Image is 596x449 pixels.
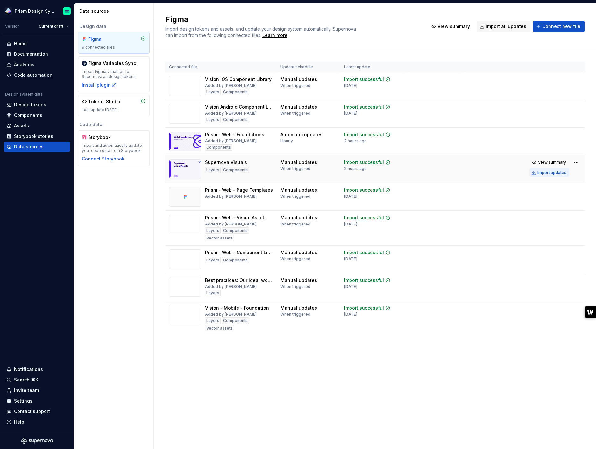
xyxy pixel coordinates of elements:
span: View summary [538,160,566,165]
div: Manual updates [300,242,336,249]
div: Storybook [88,134,119,140]
svg: Supernova Logo [21,438,53,444]
div: Analytics [14,61,34,68]
div: Figma Variables Sync [88,60,136,67]
img: f1a7b9bb-7f9f-4a1e-ac36-42496e476d4d.png [4,7,12,15]
div: Code automation [14,72,53,78]
div: Components [222,310,249,317]
div: Data sources [14,144,44,150]
div: Components [222,89,249,95]
div: Vector assets [250,310,279,317]
div: Components [222,167,249,173]
div: Import successful [363,242,403,249]
div: Vision iOS Component Library [205,76,272,82]
button: Import all updates [477,21,530,32]
button: View summary [529,130,569,139]
div: Import successful [363,104,403,110]
div: Import updates [537,309,566,314]
th: Latest update [359,62,426,72]
div: Last update [DATE] [82,107,146,112]
button: View summary [529,269,569,278]
span: View summary [538,132,566,137]
div: Added by [PERSON_NAME] [205,111,257,116]
div: Components [222,117,249,123]
div: Prism Design System [15,8,55,14]
div: Notifications [14,366,43,373]
div: Layers [205,89,221,95]
div: Added by [PERSON_NAME] [205,139,257,144]
button: Search ⌘K [4,375,70,385]
div: Added by [PERSON_NAME] [205,194,257,199]
div: Tokens Studio [88,98,120,105]
button: Import updates [529,251,569,260]
div: Manual updates [300,215,336,221]
div: Prism - Web - Foundations [205,132,264,138]
span: View summary [538,298,566,303]
th: Connected file [165,62,296,72]
div: Manual updates [300,76,336,82]
span: Connect new file [542,23,580,30]
a: Storybook stories [4,131,70,141]
div: When triggered [300,166,330,171]
div: Import successful [363,215,403,221]
button: View summary [529,158,569,167]
div: Added by [PERSON_NAME] [205,222,257,227]
a: Figma9 connected files [78,32,150,54]
div: Components [222,250,249,256]
div: Components [205,144,232,151]
span: Import design tokens and assets, and update your design system automatically. Supernova can impor... [165,26,357,38]
div: Home [14,40,27,47]
div: Prism - Web - Visual Assets [205,215,267,221]
button: View summary [529,103,569,111]
div: Manual updates [300,104,336,110]
div: [DATE] [363,305,376,310]
button: Import updates [529,307,569,316]
span: View summary [437,23,470,30]
span: View summary [538,271,566,276]
div: Design data [78,23,150,30]
div: [DATE] [363,249,376,254]
div: Connect Storybook [82,156,124,162]
div: [DATE] [363,83,376,88]
div: Import updates [537,225,566,231]
div: Import Figma variables to Supernova as design tokens. [82,69,146,79]
button: Contact support [4,406,70,417]
button: Prism Design SystemEmiliano Rodriguez [1,4,73,18]
span: View summary [538,243,566,248]
button: Notifications [4,364,70,374]
button: View summary [529,213,569,222]
div: Vector assets [250,227,279,234]
div: Import successful [363,270,403,276]
div: Data sources [79,8,151,14]
a: Design tokens [4,100,70,110]
div: Layers [205,227,221,234]
a: StorybookImport and automatically update your code data from Storybook.Connect Storybook [78,130,150,166]
button: View summary [529,296,569,305]
a: Tokens StudioLast update [DATE] [78,95,150,116]
span: View summary [538,104,566,110]
div: Vision - Mobile - Foundation [205,298,269,304]
div: When triggered [300,305,330,310]
div: When triggered [300,194,330,199]
div: Prism - Web - Page Templates [205,187,273,193]
div: Layers [205,283,221,289]
div: Figma [88,36,119,42]
div: Code data [78,121,150,128]
button: Install plugin [82,82,117,88]
a: Settings [4,396,70,406]
div: Best practices: Our ideal working ways [205,270,292,276]
div: Import successful [363,298,403,304]
button: Import updates [529,85,569,94]
span: . [261,33,288,38]
span: View summary [538,77,566,82]
div: Automatic updates [300,132,342,138]
div: Prism - Web - Component Library [205,242,279,249]
button: Connect new file [533,21,585,32]
a: Components [4,110,70,120]
a: Home [4,39,70,49]
div: Vision Android Component Library [205,104,281,110]
h2: Figma [165,14,421,25]
span: View summary [538,188,566,193]
div: [DATE] [363,222,376,227]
